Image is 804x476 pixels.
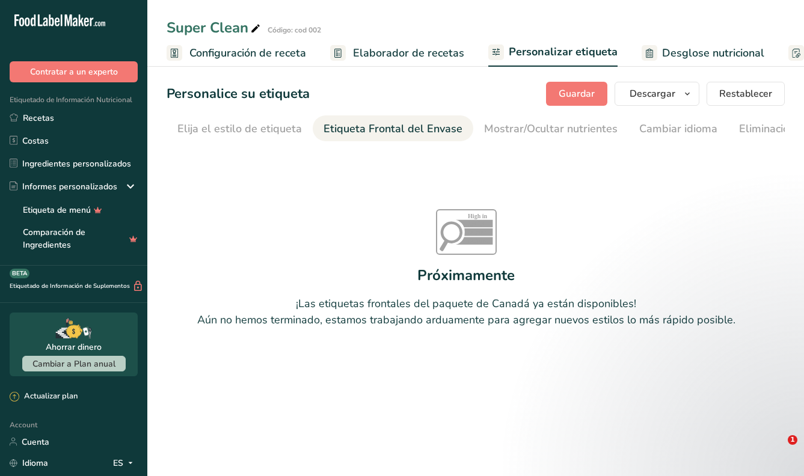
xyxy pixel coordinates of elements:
[707,82,785,106] button: Restablecer
[10,180,117,193] div: Informes personalizados
[630,87,675,101] span: Descargar
[268,25,321,35] div: Código: cod 002
[719,87,772,101] span: Restablecer
[468,221,485,227] tspan: Sat fat
[509,44,618,60] span: Personalizar etiqueta
[353,45,464,61] span: Elaborador de recetas
[642,40,764,67] a: Desglose nutricional
[113,456,138,470] div: ES
[167,40,306,67] a: Configuración de receta
[167,17,263,38] div: Super Clean
[189,45,306,61] span: Configuración de receta
[484,121,618,137] div: Mostrar/Ocultar nutrientes
[167,84,310,104] h1: Personalice su etiqueta
[10,61,138,82] button: Contratar a un experto
[10,453,48,474] a: Idioma
[615,82,699,106] button: Descargar
[197,296,735,328] div: ¡Las etiquetas frontales del paquete de Canadá ya están disponibles! Aún no hemos terminado, esta...
[32,358,115,370] span: Cambiar a Plan anual
[10,269,29,278] div: BETA
[639,121,717,137] div: Cambiar idioma
[468,237,488,244] tspan: Sodium
[468,229,486,236] tspan: Sugars
[46,341,102,353] div: Ahorrar dinero
[330,40,464,67] a: Elaborador de recetas
[488,38,618,67] a: Personalizar etiqueta
[763,435,792,464] iframe: Intercom live chat
[662,45,764,61] span: Desglose nutricional
[546,82,607,106] button: Guardar
[468,213,487,219] tspan: High in
[788,435,797,445] span: 1
[417,264,515,286] div: Próximamente
[22,356,126,371] button: Cambiar a Plan anual
[559,87,595,101] span: Guardar
[324,121,462,137] div: Etiqueta Frontal del Envase
[10,391,78,403] div: Actualizar plan
[177,121,302,137] div: Elija el estilo de etiqueta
